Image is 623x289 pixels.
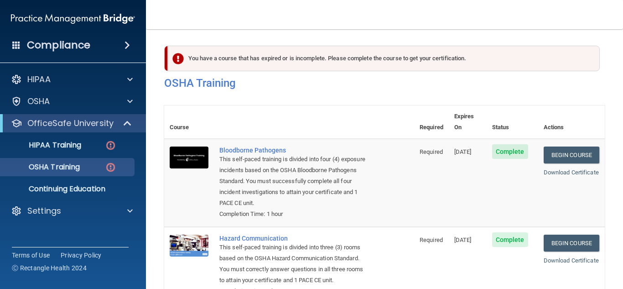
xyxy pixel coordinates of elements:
[219,235,369,242] a: Hazard Communication
[6,163,80,172] p: OSHA Training
[27,205,61,216] p: Settings
[105,140,116,151] img: danger-circle.6113f641.png
[11,10,135,28] img: PMB logo
[544,235,599,252] a: Begin Course
[538,105,605,139] th: Actions
[420,236,443,243] span: Required
[454,236,472,243] span: [DATE]
[414,105,449,139] th: Required
[11,205,133,216] a: Settings
[487,105,538,139] th: Status
[27,74,51,85] p: HIPAA
[164,77,605,89] h4: OSHA Training
[168,46,600,71] div: You have a course that has expired or is incomplete. Please complete the course to get your certi...
[544,147,599,163] a: Begin Course
[219,209,369,220] div: Completion Time: 1 hour
[105,162,116,173] img: danger-circle.6113f641.png
[6,141,81,150] p: HIPAA Training
[27,39,90,52] h4: Compliance
[164,105,214,139] th: Course
[420,148,443,155] span: Required
[219,154,369,209] div: This self-paced training is divided into four (4) exposure incidents based on the OSHA Bloodborne...
[454,148,472,155] span: [DATE]
[544,169,599,176] a: Download Certificate
[27,118,114,129] p: OfficeSafe University
[172,53,184,64] img: exclamation-circle-solid-danger.72ef9ffc.png
[449,105,487,139] th: Expires On
[11,118,132,129] a: OfficeSafe University
[12,263,87,273] span: Ⓒ Rectangle Health 2024
[11,96,133,107] a: OSHA
[11,74,133,85] a: HIPAA
[492,144,528,159] span: Complete
[219,242,369,286] div: This self-paced training is divided into three (3) rooms based on the OSHA Hazard Communication S...
[544,257,599,264] a: Download Certificate
[492,232,528,247] span: Complete
[6,184,130,194] p: Continuing Education
[61,251,102,260] a: Privacy Policy
[27,96,50,107] p: OSHA
[12,251,50,260] a: Terms of Use
[219,147,369,154] a: Bloodborne Pathogens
